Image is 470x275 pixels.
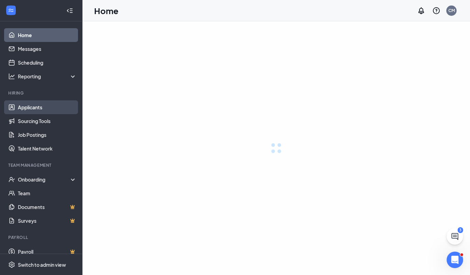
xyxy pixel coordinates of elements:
div: 3 [458,227,463,233]
a: DocumentsCrown [18,200,77,214]
div: Reporting [18,73,77,80]
svg: Notifications [417,7,425,15]
div: Hiring [8,90,75,96]
div: Team Management [8,162,75,168]
h1: Home [94,5,119,16]
div: Switch to admin view [18,261,66,268]
a: Home [18,28,77,42]
a: Team [18,186,77,200]
svg: QuestionInfo [432,7,440,15]
a: PayrollCrown [18,245,77,258]
a: Talent Network [18,142,77,155]
div: Payroll [8,234,75,240]
button: ChatActive [447,228,463,245]
a: Job Postings [18,128,77,142]
a: SurveysCrown [18,214,77,228]
svg: Collapse [66,7,73,14]
a: Sourcing Tools [18,114,77,128]
svg: Analysis [8,73,15,80]
svg: WorkstreamLogo [8,7,14,14]
iframe: Intercom live chat [447,252,463,268]
svg: Settings [8,261,15,268]
div: Onboarding [18,176,71,183]
a: Messages [18,42,77,56]
div: CM [448,8,455,13]
svg: ChatActive [451,232,459,241]
a: Scheduling [18,56,77,69]
svg: UserCheck [8,176,15,183]
a: Applicants [18,100,77,114]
